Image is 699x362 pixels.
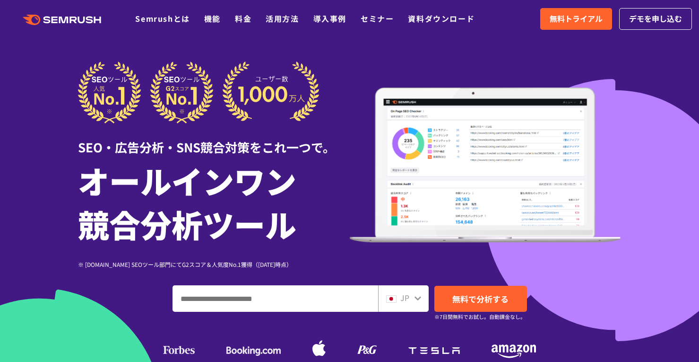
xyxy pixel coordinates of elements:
[266,13,299,24] a: 活用方法
[135,13,190,24] a: Semrushとは
[78,260,350,269] div: ※ [DOMAIN_NAME] SEOツール部門にてG2スコア＆人気度No.1獲得（[DATE]時点）
[313,13,346,24] a: 導入事例
[550,13,603,25] span: 無料トライアル
[204,13,221,24] a: 機能
[434,286,527,312] a: 無料で分析する
[408,13,475,24] a: 資料ダウンロード
[78,124,350,156] div: SEO・広告分析・SNS競合対策をこれ一つで。
[434,312,526,321] small: ※7日間無料でお試し。自動課金なし。
[173,286,378,311] input: ドメイン、キーワードまたはURLを入力してください
[452,293,509,305] span: 無料で分析する
[619,8,692,30] a: デモを申し込む
[78,159,350,246] h1: オールインワン 競合分析ツール
[361,13,394,24] a: セミナー
[540,8,612,30] a: 無料トライアル
[235,13,251,24] a: 料金
[400,292,409,303] span: JP
[629,13,682,25] span: デモを申し込む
